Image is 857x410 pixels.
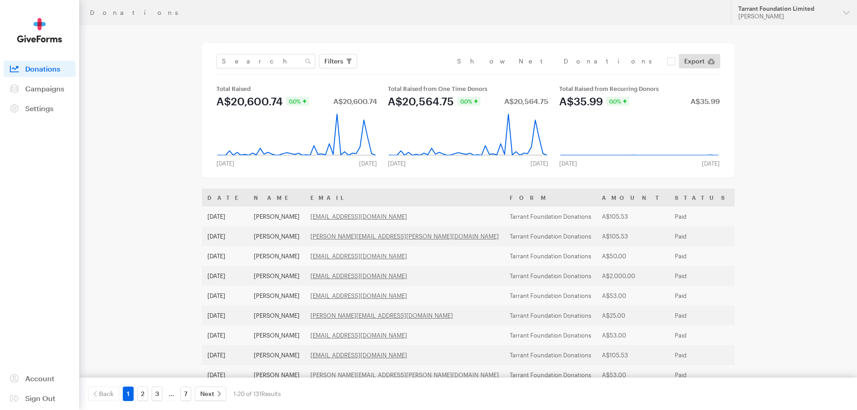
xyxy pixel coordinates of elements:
[25,64,60,73] span: Donations
[504,207,597,226] td: Tarrant Foundation Donations
[248,266,305,286] td: [PERSON_NAME]
[504,306,597,325] td: Tarrant Foundation Donations
[333,98,377,105] div: A$20,600.74
[382,160,411,167] div: [DATE]
[504,98,548,105] div: A$20,564.75
[4,81,76,97] a: Campaigns
[738,5,836,13] div: Tarrant Foundation Limited
[669,226,736,246] td: Paid
[248,246,305,266] td: [PERSON_NAME]
[202,246,248,266] td: [DATE]
[669,325,736,345] td: Paid
[669,246,736,266] td: Paid
[504,246,597,266] td: Tarrant Foundation Donations
[202,189,248,207] th: Date
[669,306,736,325] td: Paid
[324,56,343,67] span: Filters
[248,286,305,306] td: [PERSON_NAME]
[504,325,597,345] td: Tarrant Foundation Donations
[597,226,669,246] td: A$105.53
[597,345,669,365] td: A$105.53
[504,286,597,306] td: Tarrant Foundation Donations
[354,160,382,167] div: [DATE]
[606,97,629,106] div: 0.0%
[25,394,55,402] span: Sign Out
[669,266,736,286] td: Paid
[310,272,407,279] a: [EMAIL_ADDRESS][DOMAIN_NAME]
[202,266,248,286] td: [DATE]
[4,390,76,406] a: Sign Out
[559,96,603,107] div: A$35.99
[137,387,148,401] a: 2
[504,365,597,385] td: Tarrant Foundation Donations
[202,325,248,345] td: [DATE]
[669,345,736,365] td: Paid
[180,387,191,401] a: 7
[248,325,305,345] td: [PERSON_NAME]
[684,56,704,67] span: Export
[554,160,583,167] div: [DATE]
[310,233,499,240] a: [PERSON_NAME][EMAIL_ADDRESS][PERSON_NAME][DOMAIN_NAME]
[310,312,453,319] a: [PERSON_NAME][EMAIL_ADDRESS][DOMAIN_NAME]
[202,226,248,246] td: [DATE]
[597,306,669,325] td: A$25.00
[25,104,54,113] span: Settings
[504,266,597,286] td: Tarrant Foundation Donations
[310,252,407,260] a: [EMAIL_ADDRESS][DOMAIN_NAME]
[286,97,309,106] div: 0.0%
[25,374,54,383] span: Account
[248,207,305,226] td: [PERSON_NAME]
[17,18,62,43] img: GiveForms
[669,189,736,207] th: Status
[310,351,407,359] a: [EMAIL_ADDRESS][DOMAIN_NAME]
[388,96,454,107] div: A$20,564.75
[597,365,669,385] td: A$53.00
[597,266,669,286] td: A$2,000.00
[738,13,836,20] div: [PERSON_NAME]
[310,371,499,378] a: [PERSON_NAME][EMAIL_ADDRESS][PERSON_NAME][DOMAIN_NAME]
[597,286,669,306] td: A$53.00
[202,365,248,385] td: [DATE]
[248,226,305,246] td: [PERSON_NAME]
[152,387,162,401] a: 3
[248,306,305,325] td: [PERSON_NAME]
[202,306,248,325] td: [DATE]
[216,85,377,92] div: Total Raised
[310,292,407,299] a: [EMAIL_ADDRESS][DOMAIN_NAME]
[211,160,240,167] div: [DATE]
[202,207,248,226] td: [DATE]
[310,213,407,220] a: [EMAIL_ADDRESS][DOMAIN_NAME]
[305,189,504,207] th: Email
[248,365,305,385] td: [PERSON_NAME]
[195,387,226,401] a: Next
[669,207,736,226] td: Paid
[388,85,548,92] div: Total Raised from One Time Donors
[310,332,407,339] a: [EMAIL_ADDRESS][DOMAIN_NAME]
[4,61,76,77] a: Donations
[696,160,725,167] div: [DATE]
[504,226,597,246] td: Tarrant Foundation Donations
[200,388,214,399] span: Next
[248,189,305,207] th: Name
[559,85,720,92] div: Total Raised from Recurring Donors
[4,370,76,387] a: Account
[597,325,669,345] td: A$53.00
[248,345,305,365] td: [PERSON_NAME]
[319,54,357,68] button: Filters
[202,286,248,306] td: [DATE]
[597,246,669,266] td: A$50.00
[216,96,283,107] div: A$20,600.74
[597,207,669,226] td: A$105.53
[504,345,597,365] td: Tarrant Foundation Donations
[261,390,281,397] span: Results
[679,54,720,68] a: Export
[504,189,597,207] th: Form
[597,189,669,207] th: Amount
[25,84,64,93] span: Campaigns
[202,345,248,365] td: [DATE]
[691,98,720,105] div: A$35.99
[669,365,736,385] td: Paid
[4,100,76,117] a: Settings
[525,160,554,167] div: [DATE]
[458,97,480,106] div: 0.0%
